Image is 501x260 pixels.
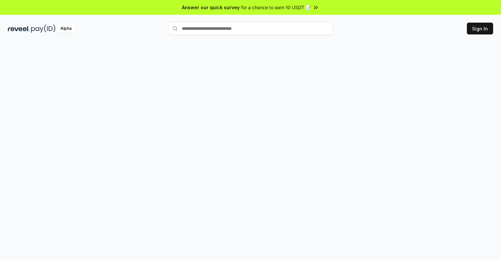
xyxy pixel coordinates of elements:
[241,4,311,11] span: for a chance to earn 10 USDT 📝
[467,23,493,34] button: Sign In
[182,4,240,11] span: Answer our quick survey
[31,25,55,33] img: pay_id
[57,25,75,33] div: Alpha
[8,25,30,33] img: reveel_dark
